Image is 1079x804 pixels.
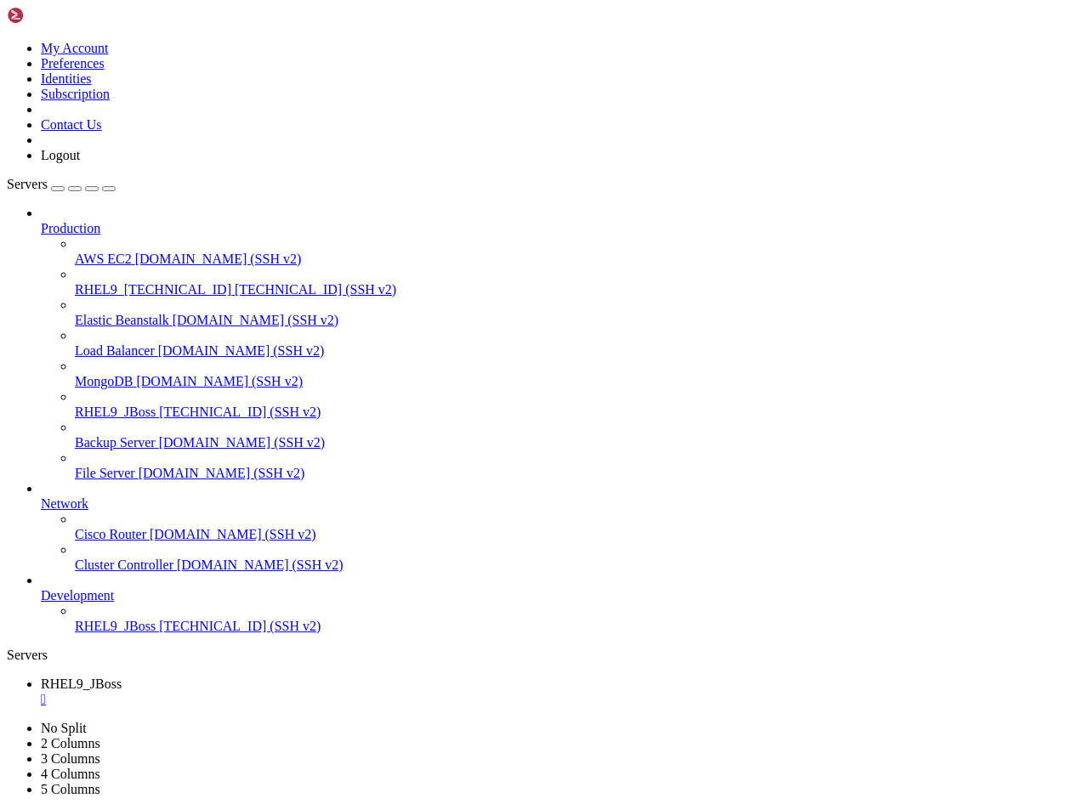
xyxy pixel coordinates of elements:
[75,252,1072,267] a: AWS EC2 [DOMAIN_NAME] (SSH v2)
[75,435,156,450] span: Backup Server
[41,767,100,781] a: 4 Columns
[75,328,1072,359] li: Load Balancer [DOMAIN_NAME] (SSH v2)
[75,527,1072,542] a: Cisco Router [DOMAIN_NAME] (SSH v2)
[41,496,88,511] span: Network
[135,252,302,266] span: [DOMAIN_NAME] (SSH v2)
[75,267,1072,297] li: RHEL9_[TECHNICAL_ID] [TECHNICAL_ID] (SSH v2)
[75,282,231,297] span: RHEL9_[TECHNICAL_ID]
[7,7,105,24] img: Shellngn
[75,558,1072,573] a: Cluster Controller [DOMAIN_NAME] (SSH v2)
[7,648,1072,663] div: Servers
[75,619,156,633] span: RHEL9_JBoss
[75,297,1072,328] li: Elastic Beanstalk [DOMAIN_NAME] (SSH v2)
[41,782,100,796] a: 5 Columns
[159,435,326,450] span: [DOMAIN_NAME] (SSH v2)
[75,603,1072,634] li: RHEL9_JBoss [TECHNICAL_ID] (SSH v2)
[75,252,132,266] span: AWS EC2
[41,206,1072,481] li: Production
[159,405,321,419] span: [TECHNICAL_ID] (SSH v2)
[41,692,1072,707] a: 
[41,573,1072,634] li: Development
[75,527,146,541] span: Cisco Router
[136,374,303,388] span: [DOMAIN_NAME] (SSH v2)
[75,619,1072,634] a: RHEL9_JBoss [TECHNICAL_ID] (SSH v2)
[41,721,87,735] a: No Split
[139,466,305,480] span: [DOMAIN_NAME] (SSH v2)
[41,41,109,55] a: My Account
[41,221,1072,236] a: Production
[177,558,344,572] span: [DOMAIN_NAME] (SSH v2)
[75,512,1072,542] li: Cisco Router [DOMAIN_NAME] (SSH v2)
[7,177,116,191] a: Servers
[150,527,316,541] span: [DOMAIN_NAME] (SSH v2)
[75,343,1072,359] a: Load Balancer [DOMAIN_NAME] (SSH v2)
[75,282,1072,297] a: RHEL9_[TECHNICAL_ID] [TECHNICAL_ID] (SSH v2)
[75,374,133,388] span: MongoDB
[41,496,1072,512] a: Network
[41,588,114,603] span: Development
[75,558,173,572] span: Cluster Controller
[41,588,1072,603] a: Development
[41,481,1072,573] li: Network
[75,405,156,419] span: RHEL9_JBoss
[75,374,1072,389] a: MongoDB [DOMAIN_NAME] (SSH v2)
[75,389,1072,420] li: RHEL9_JBoss [TECHNICAL_ID] (SSH v2)
[173,313,339,327] span: [DOMAIN_NAME] (SSH v2)
[75,313,169,327] span: Elastic Beanstalk
[75,359,1072,389] li: MongoDB [DOMAIN_NAME] (SSH v2)
[75,466,1072,481] a: File Server [DOMAIN_NAME] (SSH v2)
[41,56,105,71] a: Preferences
[158,343,325,358] span: [DOMAIN_NAME] (SSH v2)
[159,619,321,633] span: [TECHNICAL_ID] (SSH v2)
[75,405,1072,420] a: RHEL9_JBoss [TECHNICAL_ID] (SSH v2)
[41,751,100,766] a: 3 Columns
[75,313,1072,328] a: Elastic Beanstalk [DOMAIN_NAME] (SSH v2)
[41,87,110,101] a: Subscription
[75,542,1072,573] li: Cluster Controller [DOMAIN_NAME] (SSH v2)
[41,117,102,132] a: Contact Us
[7,7,858,21] x-row: Connecting [TECHNICAL_ID]...
[7,177,48,191] span: Servers
[41,677,122,691] span: RHEL9_JBoss
[41,221,100,235] span: Production
[75,343,155,358] span: Load Balancer
[41,736,100,750] a: 2 Columns
[41,677,1072,707] a: RHEL9_JBoss
[235,282,396,297] span: [TECHNICAL_ID] (SSH v2)
[75,435,1072,450] a: Backup Server [DOMAIN_NAME] (SSH v2)
[7,21,14,36] div: (0, 1)
[41,71,92,86] a: Identities
[75,420,1072,450] li: Backup Server [DOMAIN_NAME] (SSH v2)
[75,236,1072,267] li: AWS EC2 [DOMAIN_NAME] (SSH v2)
[75,450,1072,481] li: File Server [DOMAIN_NAME] (SSH v2)
[41,148,80,162] a: Logout
[75,466,135,480] span: File Server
